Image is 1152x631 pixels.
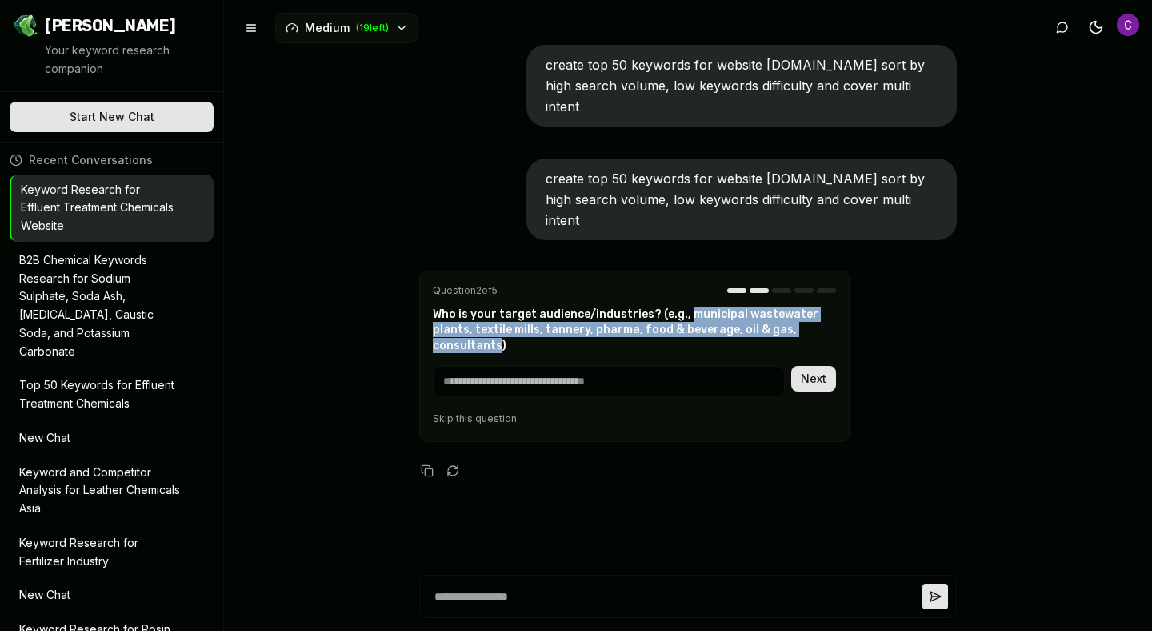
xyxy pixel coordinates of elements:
p: Top 50 Keywords for Effluent Treatment Chemicals [19,376,182,413]
p: Your keyword research companion [45,42,210,78]
button: Skip this question [433,412,517,425]
span: [PERSON_NAME] [45,14,176,37]
button: Keyword Research for Effluent Treatment Chemicals Website [11,175,214,242]
h3: Who is your target audience/industries? (e.g., municipal wastewater plants, textile mills, tanner... [433,307,836,353]
span: Question 2 of 5 [433,284,498,297]
button: Medium(19left) [275,13,418,43]
img: Chemtrade Asia Administrator [1117,14,1139,36]
img: Jello SEO Logo [13,13,38,38]
p: B2B Chemical Keywords Research for Sodium Sulphate, Soda Ash, [MEDICAL_DATA], Caustic Soda, and P... [19,251,182,361]
span: Recent Conversations [29,152,153,168]
button: New Chat [10,423,214,454]
p: Keyword Research for Fertilizer Industry [19,534,182,571]
span: Start New Chat [70,109,154,125]
span: create top 50 keywords for website [DOMAIN_NAME] sort by high search volume, low keywords difficu... [546,171,925,228]
button: New Chat [10,580,214,611]
span: ( 19 left) [356,22,389,34]
p: Keyword Research for Effluent Treatment Chemicals Website [21,181,182,235]
button: Keyword Research for Fertilizer Industry [10,528,214,577]
button: Keyword and Competitor Analysis for Leather Chemicals Asia [10,457,214,524]
button: Open user button [1117,14,1139,36]
span: create top 50 keywords for website [DOMAIN_NAME] sort by high search volume, low keywords difficu... [546,57,925,115]
button: B2B Chemical Keywords Research for Sodium Sulphate, Soda Ash, [MEDICAL_DATA], Caustic Soda, and P... [10,245,214,368]
p: New Chat [19,429,182,448]
button: Start New Chat [10,102,214,132]
p: New Chat [19,586,182,605]
button: Top 50 Keywords for Effluent Treatment Chemicals [10,370,214,420]
p: Keyword and Competitor Analysis for Leather Chemicals Asia [19,464,182,518]
span: Medium [305,20,350,36]
button: Next [791,366,836,392]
